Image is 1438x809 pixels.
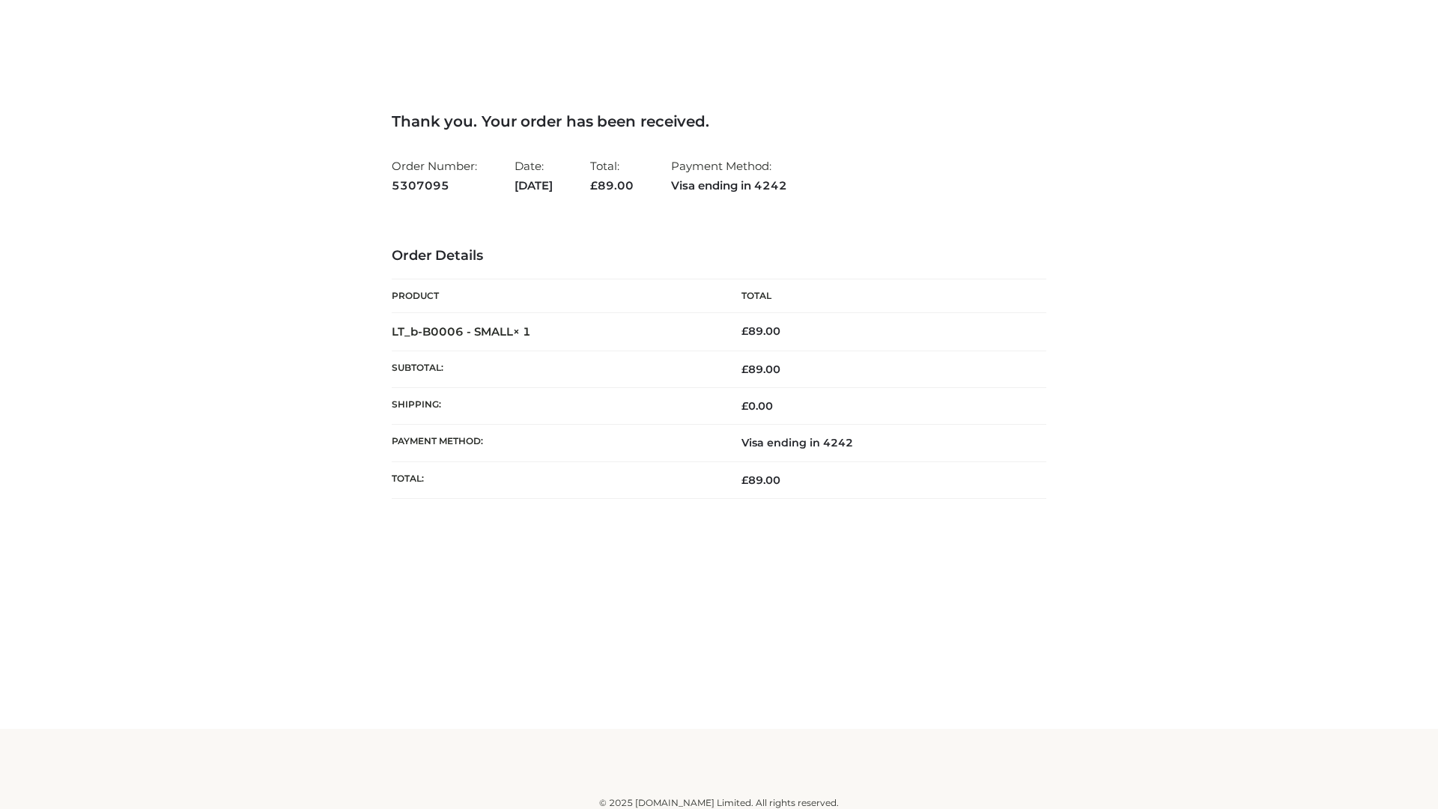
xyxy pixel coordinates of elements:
strong: Visa ending in 4242 [671,176,787,196]
li: Order Number: [392,153,477,199]
li: Payment Method: [671,153,787,199]
li: Total: [590,153,634,199]
strong: LT_b-B0006 - SMALL [392,324,531,339]
bdi: 89.00 [741,324,780,338]
span: 89.00 [741,473,780,487]
th: Shipping: [392,388,719,425]
span: £ [741,324,748,338]
span: 89.00 [741,363,780,376]
span: £ [741,399,748,413]
span: £ [741,473,748,487]
h3: Order Details [392,248,1046,264]
td: Visa ending in 4242 [719,425,1046,461]
th: Subtotal: [392,351,719,387]
th: Total [719,279,1046,313]
bdi: 0.00 [741,399,773,413]
h3: Thank you. Your order has been received. [392,112,1046,130]
th: Total: [392,461,719,498]
strong: × 1 [513,324,531,339]
strong: 5307095 [392,176,477,196]
span: £ [590,178,598,193]
span: £ [741,363,748,376]
th: Product [392,279,719,313]
li: Date: [515,153,553,199]
strong: [DATE] [515,176,553,196]
th: Payment method: [392,425,719,461]
span: 89.00 [590,178,634,193]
